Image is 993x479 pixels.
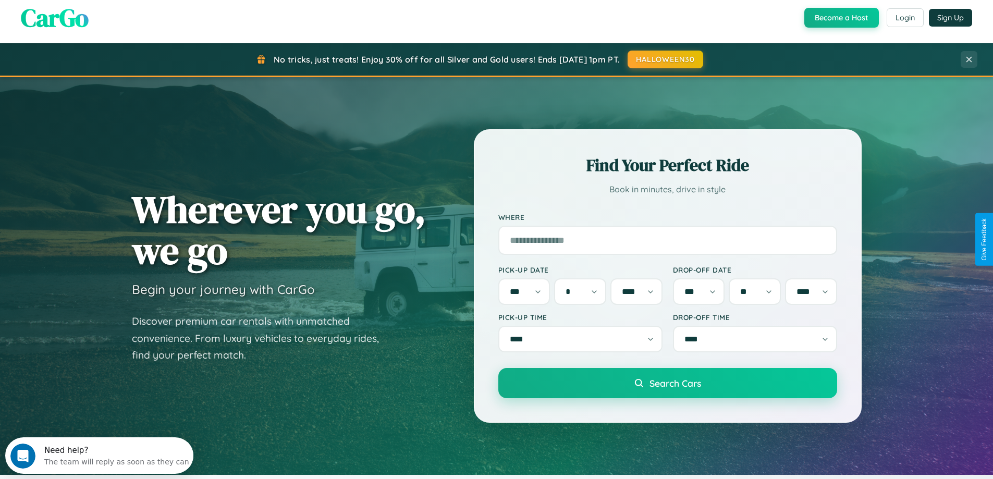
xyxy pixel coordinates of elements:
[498,265,663,274] label: Pick-up Date
[498,182,837,197] p: Book in minutes, drive in style
[628,51,703,68] button: HALLOWEEN30
[132,313,393,364] p: Discover premium car rentals with unmatched convenience. From luxury vehicles to everyday rides, ...
[132,281,315,297] h3: Begin your journey with CarGo
[673,313,837,322] label: Drop-off Time
[274,54,620,65] span: No tricks, just treats! Enjoy 30% off for all Silver and Gold users! Ends [DATE] 1pm PT.
[10,444,35,469] iframe: Intercom live chat
[887,8,924,27] button: Login
[498,368,837,398] button: Search Cars
[5,437,193,474] iframe: Intercom live chat discovery launcher
[4,4,194,33] div: Open Intercom Messenger
[980,218,988,261] div: Give Feedback
[804,8,879,28] button: Become a Host
[39,17,184,28] div: The team will reply as soon as they can
[132,189,426,271] h1: Wherever you go, we go
[929,9,972,27] button: Sign Up
[498,313,663,322] label: Pick-up Time
[498,213,837,222] label: Where
[673,265,837,274] label: Drop-off Date
[39,9,184,17] div: Need help?
[649,377,701,389] span: Search Cars
[21,1,89,35] span: CarGo
[498,154,837,177] h2: Find Your Perfect Ride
